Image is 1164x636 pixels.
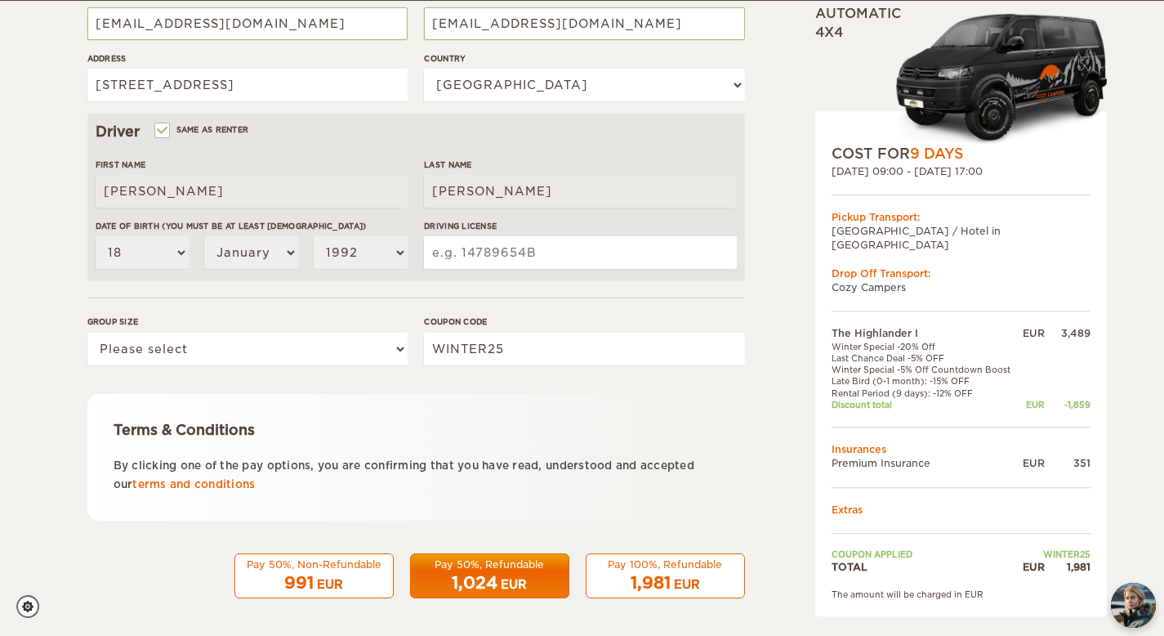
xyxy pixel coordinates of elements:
[832,327,1019,341] td: The Highlander I
[317,576,343,593] div: EUR
[96,220,408,232] label: Date of birth (You must be at least [DEMOGRAPHIC_DATA])
[114,420,719,440] div: Terms & Conditions
[1111,583,1156,628] button: chat-button
[1045,327,1090,341] div: 3,489
[1019,457,1044,471] div: EUR
[96,122,737,141] div: Driver
[234,553,394,599] button: Pay 50%, Non-Refundable 991 EUR
[1019,327,1044,341] div: EUR
[1019,560,1044,574] div: EUR
[424,159,736,171] label: Last Name
[96,159,408,171] label: First Name
[421,558,559,571] div: Pay 50%, Refundable
[452,573,497,593] span: 1,024
[832,352,1019,364] td: Last Chance Deal -5% OFF
[96,175,408,208] input: e.g. William
[156,127,167,137] input: Same as renter
[832,589,1090,600] div: The amount will be charged in EUR
[596,558,734,571] div: Pay 100%, Refundable
[832,224,1090,252] td: [GEOGRAPHIC_DATA] / Hotel in [GEOGRAPHIC_DATA]
[424,236,736,269] input: e.g. 14789654B
[832,387,1019,399] td: Rental Period (9 days): -12% OFF
[832,145,1090,164] div: COST FOR
[1045,457,1090,471] div: 351
[1019,549,1090,560] td: WINTER25
[832,560,1019,574] td: TOTAL
[87,69,408,101] input: e.g. Street, City, Zip Code
[245,558,383,571] div: Pay 50%, Non-Refundable
[16,595,50,618] a: Cookie settings
[87,316,408,328] label: Group size
[424,220,736,232] label: Driving License
[832,164,1090,178] div: [DATE] 09:00 - [DATE] 17:00
[424,7,744,40] input: e.g. example@example.com
[832,376,1019,387] td: Late Bird (0-1 month): -15% OFF
[87,7,408,40] input: e.g. example@example.com
[284,573,314,593] span: 991
[832,281,1090,295] td: Cozy Campers
[815,6,1107,145] div: Automatic 4x4
[586,553,745,599] button: Pay 100%, Refundable 1,981 EUR
[424,316,744,328] label: Coupon code
[832,210,1090,224] div: Pickup Transport:
[832,442,1090,456] td: Insurances
[424,175,736,208] input: e.g. Smith
[1019,399,1044,410] div: EUR
[1045,560,1090,574] div: 1,981
[156,122,249,137] label: Same as renter
[832,341,1019,352] td: Winter Special -20% Off
[132,478,255,490] a: terms and conditions
[832,266,1090,280] div: Drop Off Transport:
[674,576,700,593] div: EUR
[832,549,1019,560] td: Coupon applied
[910,146,963,163] span: 9 Days
[832,399,1019,410] td: Discount total
[87,52,408,65] label: Address
[1111,583,1156,628] img: Freyja at Cozy Campers
[501,576,527,593] div: EUR
[881,10,1107,144] img: Cozy-3.png
[832,457,1019,471] td: Premium Insurance
[114,456,719,495] p: By clicking one of the pay options, you are confirming that you have read, understood and accepte...
[1045,399,1090,410] div: -1,859
[424,52,744,65] label: Country
[832,503,1090,517] td: Extras
[832,364,1019,375] td: Winter Special -5% Off Countdown Boost
[410,553,569,599] button: Pay 50%, Refundable 1,024 EUR
[631,573,671,593] span: 1,981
